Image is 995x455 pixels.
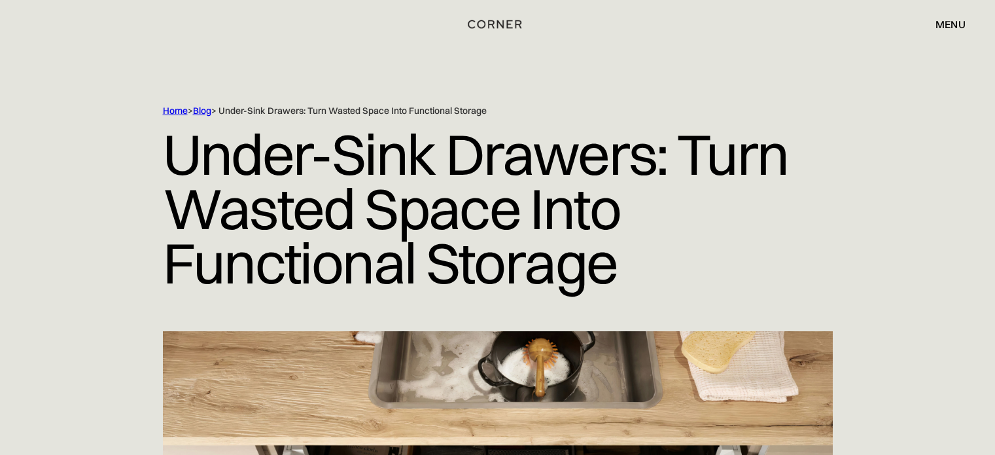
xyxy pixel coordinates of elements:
[193,105,211,117] a: Blog
[163,105,188,117] a: Home
[463,16,531,33] a: home
[163,105,778,117] div: > > Under-Sink Drawers: Turn Wasted Space Into Functional Storage
[922,13,966,35] div: menu
[935,19,966,29] div: menu
[163,117,833,300] h1: Under-Sink Drawers: Turn Wasted Space Into Functional Storage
